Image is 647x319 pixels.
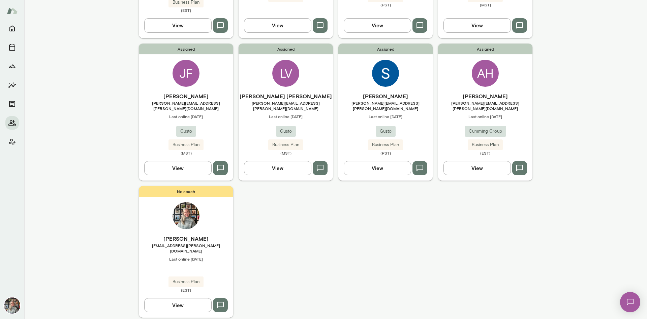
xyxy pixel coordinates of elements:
[139,243,233,254] span: [EMAIL_ADDRESS][PERSON_NAME][DOMAIN_NAME]
[368,141,403,148] span: Business Plan
[438,114,532,119] span: Last online [DATE]
[338,114,433,119] span: Last online [DATE]
[244,161,311,175] button: View
[139,100,233,111] span: [PERSON_NAME][EMAIL_ADDRESS][PERSON_NAME][DOMAIN_NAME]
[239,92,333,100] h6: [PERSON_NAME] [PERSON_NAME]
[144,161,212,175] button: View
[139,235,233,243] h6: [PERSON_NAME]
[468,141,503,148] span: Business Plan
[465,128,506,135] span: Cumming Group
[438,100,532,111] span: [PERSON_NAME][EMAIL_ADDRESS][PERSON_NAME][DOMAIN_NAME]
[173,60,199,87] div: JF
[7,4,18,17] img: Mento
[5,41,19,54] button: Sessions
[239,44,333,54] span: Assigned
[338,92,433,100] h6: [PERSON_NAME]
[268,141,303,148] span: Business Plan
[139,7,233,13] span: (EST)
[5,22,19,35] button: Home
[139,92,233,100] h6: [PERSON_NAME]
[372,60,399,87] img: Sandra Jirous
[239,114,333,119] span: Last online [DATE]
[338,100,433,111] span: [PERSON_NAME][EMAIL_ADDRESS][PERSON_NAME][DOMAIN_NAME]
[344,18,411,32] button: View
[139,256,233,262] span: Last online [DATE]
[168,278,204,285] span: Business Plan
[344,161,411,175] button: View
[139,44,233,54] span: Assigned
[176,128,196,135] span: Gusto
[438,92,532,100] h6: [PERSON_NAME]
[376,128,396,135] span: Gusto
[139,114,233,119] span: Last online [DATE]
[5,78,19,92] button: Insights
[5,135,19,149] button: Client app
[5,97,19,111] button: Documents
[438,2,532,7] span: (MST)
[5,59,19,73] button: Growth Plan
[173,202,199,229] img: Tricia Maggio
[244,18,311,32] button: View
[443,18,511,32] button: View
[5,116,19,130] button: Members
[338,44,433,54] span: Assigned
[144,18,212,32] button: View
[144,298,212,312] button: View
[438,150,532,156] span: (EST)
[338,150,433,156] span: (PST)
[276,128,296,135] span: Gusto
[139,287,233,293] span: (EST)
[139,150,233,156] span: (MST)
[239,150,333,156] span: (MST)
[239,100,333,111] span: [PERSON_NAME][EMAIL_ADDRESS][PERSON_NAME][DOMAIN_NAME]
[168,141,204,148] span: Business Plan
[438,44,532,54] span: Assigned
[139,186,233,197] span: No coach
[443,161,511,175] button: View
[338,2,433,7] span: (PST)
[472,60,499,87] div: AH
[4,297,20,314] img: Tricia Maggio
[272,60,299,87] div: LV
